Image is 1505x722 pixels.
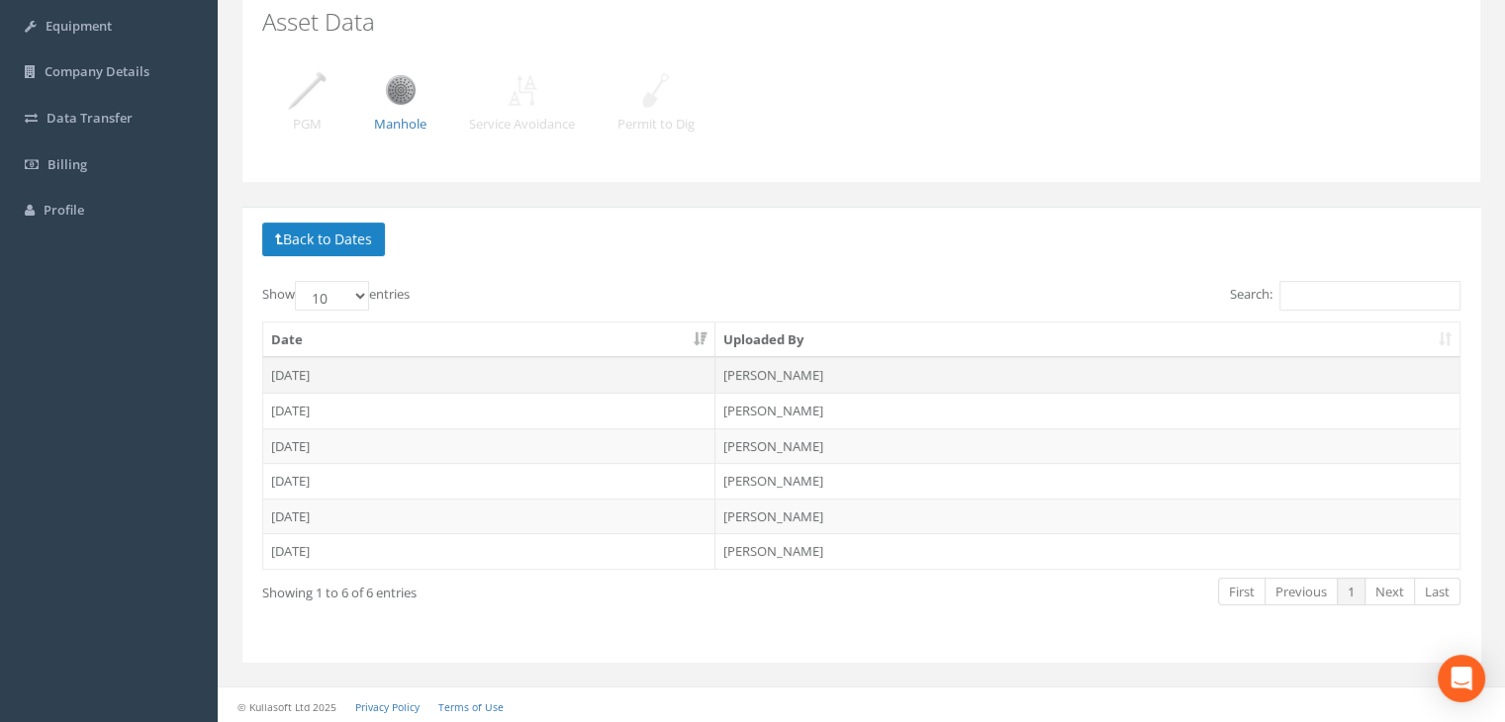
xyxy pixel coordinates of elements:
[46,17,112,35] span: Equipment
[44,201,84,219] span: Profile
[263,357,715,393] td: [DATE]
[374,115,426,134] p: Manhole
[263,498,715,534] td: [DATE]
[47,155,87,173] span: Billing
[374,79,426,133] a: Manhole
[469,115,575,134] p: Service Avoidance
[47,109,133,127] span: Data Transfer
[1337,578,1365,606] a: 1
[263,533,715,569] td: [DATE]
[631,65,681,115] img: job_detail_permit_to_dig.png
[263,393,715,428] td: [DATE]
[715,463,1459,498] td: [PERSON_NAME]
[1218,578,1266,606] a: First
[282,115,331,134] p: PGM
[237,700,336,714] small: © Kullasoft Ltd 2025
[617,115,695,134] p: Permit to Dig
[376,65,425,115] img: job_detail_manhole.png
[262,223,385,256] button: Back to Dates
[1279,281,1460,311] input: Search:
[715,322,1459,358] th: Uploaded By: activate to sort column ascending
[715,498,1459,534] td: [PERSON_NAME]
[715,533,1459,569] td: [PERSON_NAME]
[1230,281,1460,311] label: Search:
[262,9,1460,35] h2: Asset Data
[263,463,715,498] td: [DATE]
[262,281,410,311] label: Show entries
[355,700,420,714] a: Privacy Policy
[45,62,149,80] span: Company Details
[262,576,744,602] div: Showing 1 to 6 of 6 entries
[295,281,369,311] select: Showentries
[263,428,715,464] td: [DATE]
[438,700,504,714] a: Terms of Use
[1265,578,1338,606] a: Previous
[498,65,547,115] img: job_detail_service_avoidance.png
[263,322,715,358] th: Date: activate to sort column ascending
[715,393,1459,428] td: [PERSON_NAME]
[1438,655,1485,702] div: Open Intercom Messenger
[1364,578,1415,606] a: Next
[715,357,1459,393] td: [PERSON_NAME]
[715,428,1459,464] td: [PERSON_NAME]
[282,65,331,115] img: job_detail_pgm.png
[1414,578,1460,606] a: Last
